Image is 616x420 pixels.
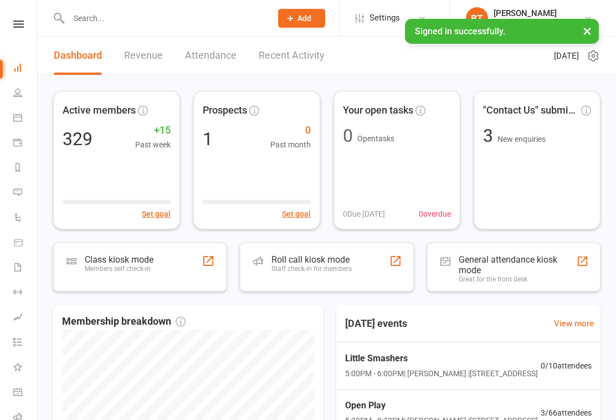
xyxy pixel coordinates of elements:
span: "Contact Us" submissions [483,103,579,119]
span: Little Smashers [345,351,538,366]
span: Open tasks [357,134,394,143]
div: [PERSON_NAME] [494,8,561,18]
span: Your open tasks [343,103,413,119]
a: Assessments [13,306,38,331]
a: Attendance [185,37,237,75]
span: Signed in successfully. [415,26,505,37]
span: 0 overdue [419,208,451,220]
div: 329 [63,130,93,148]
div: General attendance kiosk mode [459,254,576,275]
span: 3 / 66 attendees [541,407,592,419]
h3: [DATE] events [336,314,416,334]
button: Set goal [142,208,171,220]
a: People [13,81,38,106]
span: Past week [135,139,171,151]
span: +15 [135,122,171,139]
div: Members self check-in [85,265,153,273]
span: Past month [270,139,311,151]
span: 0 Due [DATE] [343,208,385,220]
span: Membership breakdown [62,314,186,330]
div: 0 [343,127,353,145]
div: Class kiosk mode [85,254,153,265]
span: New enquiries [497,135,546,144]
div: BT [466,7,488,29]
span: Prospects [203,103,247,119]
a: Payments [13,131,38,156]
a: Calendar [13,106,38,131]
a: Reports [13,156,38,181]
div: Staff check-in for members [271,265,352,273]
input: Search... [65,11,264,26]
span: Active members [63,103,136,119]
span: 5:00PM - 6:00PM | [PERSON_NAME] | [STREET_ADDRESS] [345,367,538,380]
a: Dashboard [13,57,38,81]
span: 0 / 10 attendees [541,360,592,372]
div: Great for the front desk [459,275,576,283]
a: Revenue [124,37,163,75]
span: 3 [483,125,497,146]
span: 0 [270,122,311,139]
span: [DATE] [554,49,579,63]
a: Dashboard [54,37,102,75]
button: × [577,19,597,43]
a: View more [554,317,594,330]
button: Set goal [282,208,311,220]
button: Add [278,9,325,28]
span: Open Play [345,398,538,413]
div: Cypress Badminton [494,18,561,28]
span: Settings [369,6,400,30]
a: General attendance kiosk mode [13,381,38,406]
a: What's New [13,356,38,381]
a: Product Sales [13,231,38,256]
span: Add [297,14,311,23]
a: Recent Activity [259,37,325,75]
div: 1 [203,130,213,148]
div: Roll call kiosk mode [271,254,352,265]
